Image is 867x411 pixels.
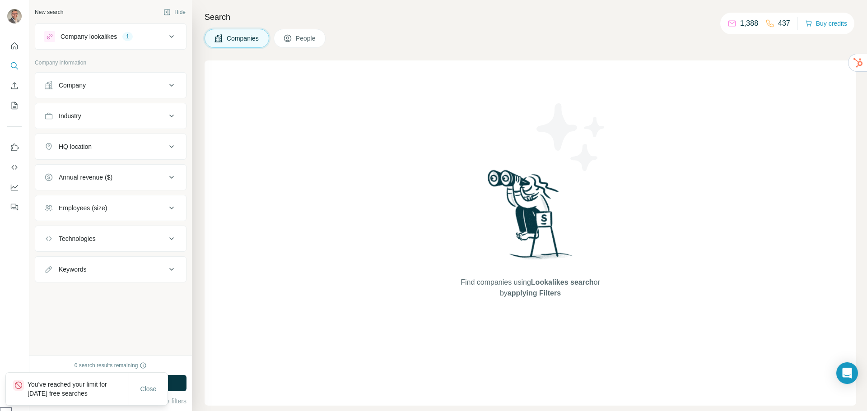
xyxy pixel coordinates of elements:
button: Keywords [35,259,186,280]
button: Technologies [35,228,186,249]
button: Industry [35,105,186,127]
div: Company lookalikes [61,32,117,41]
button: Close [134,381,163,397]
button: Employees (size) [35,197,186,219]
div: Annual revenue ($) [59,173,112,182]
button: Use Surfe on LinkedIn [7,139,22,156]
button: HQ location [35,136,186,157]
p: You've reached your limit for [DATE] free searches [28,380,129,398]
button: Hide [157,5,192,19]
button: Dashboard [7,179,22,195]
span: Lookalikes search [531,278,594,286]
div: Company [59,81,86,90]
button: Company lookalikes1 [35,26,186,47]
div: 0 search results remaining [75,361,147,369]
button: Annual revenue ($) [35,166,186,188]
button: Use Surfe API [7,159,22,175]
p: 437 [778,18,790,29]
span: Close [140,384,157,393]
button: Enrich CSV [7,78,22,94]
img: Surfe Illustration - Stars [531,97,612,178]
button: Search [7,58,22,74]
div: Keywords [59,265,86,274]
div: Employees (size) [59,203,107,212]
span: applying Filters [508,289,561,297]
p: Company information [35,59,186,67]
button: Quick start [7,38,22,54]
span: Companies [227,34,260,43]
img: Avatar [7,9,22,23]
button: Buy credits [805,17,847,30]
div: New search [35,8,63,16]
h4: Search [205,11,856,23]
button: My lists [7,97,22,114]
div: 1 [122,32,133,41]
span: People [296,34,317,43]
p: 1,388 [740,18,758,29]
div: Technologies [59,234,96,243]
div: HQ location [59,142,92,151]
span: Find companies using or by [458,277,602,299]
img: Surfe Illustration - Woman searching with binoculars [484,167,578,268]
button: Feedback [7,199,22,215]
button: Company [35,74,186,96]
div: Industry [59,111,81,120]
div: Open Intercom Messenger [836,362,858,384]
